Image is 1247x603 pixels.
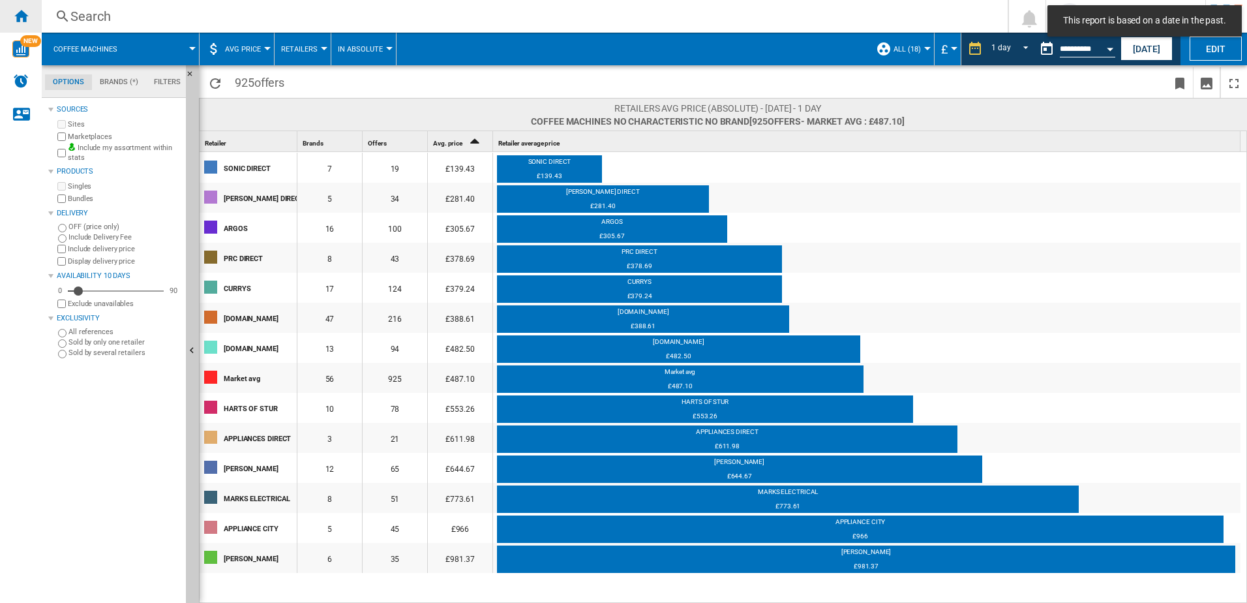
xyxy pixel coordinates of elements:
[941,33,954,65] div: £
[68,256,181,266] label: Display delivery price
[363,453,427,483] div: 65
[428,543,492,573] div: £981.37
[300,131,362,151] div: Sort None
[363,393,427,423] div: 78
[186,65,202,89] button: Hide
[497,487,1079,501] div: MARKS ELECTRICAL
[57,194,66,203] input: Bundles
[70,7,974,25] div: Search
[363,303,427,333] div: 216
[224,454,296,482] div: [PERSON_NAME]
[497,172,602,185] div: £139.43
[497,457,982,471] div: [PERSON_NAME]
[57,300,66,308] input: Display delivery price
[58,350,67,358] input: Sold by several retailers
[433,140,462,147] span: Avg. price
[224,424,296,452] div: APPLIANCES DIRECT
[363,183,427,213] div: 34
[497,322,789,335] div: £388.61
[20,35,41,47] span: NEW
[68,222,181,232] label: OFF (price only)
[297,393,362,423] div: 10
[497,352,860,365] div: £482.50
[68,143,181,163] label: Include my assortment within stats
[496,131,1240,151] div: Sort None
[303,140,323,147] span: Brands
[55,286,65,296] div: 0
[224,484,296,512] div: MARKS ELECTRICAL
[68,194,181,204] label: Bundles
[1059,14,1230,27] span: This report is based on a date in the past.
[363,483,427,513] div: 51
[166,286,181,296] div: 90
[428,393,492,423] div: £553.26
[428,243,492,273] div: £378.69
[464,140,485,147] span: Sort Ascending
[497,502,1079,515] div: £773.61
[92,74,146,90] md-tab-item: Brands (*)
[206,33,267,65] div: AVG Price
[497,157,602,170] div: SONIC DIRECT
[57,104,181,115] div: Sources
[497,217,727,230] div: ARGOS
[497,562,1235,575] div: £981.37
[1221,67,1247,98] button: Maximize
[338,45,383,54] span: In Absolute
[749,116,905,127] span: [925 ]
[224,514,296,542] div: APPLIANCE CITY
[57,120,66,129] input: Sites
[202,131,297,151] div: Sort None
[428,303,492,333] div: £388.61
[68,348,181,358] label: Sold by several retailers
[368,140,386,147] span: Offers
[224,334,296,362] div: [DOMAIN_NAME]
[68,337,181,347] label: Sold by only one retailer
[53,33,130,65] button: Coffee machines
[68,132,181,142] label: Marketplaces
[297,453,362,483] div: 12
[941,42,948,56] span: £
[224,274,296,301] div: CURRYS
[57,271,181,281] div: Availability 10 Days
[300,131,362,151] div: Brands Sort None
[12,40,29,57] img: wise-card.svg
[254,76,284,89] span: offers
[430,131,492,151] div: Sort Ascending
[365,131,427,151] div: Sort None
[363,243,427,273] div: 43
[68,232,181,242] label: Include Delivery Fee
[58,224,67,232] input: OFF (price only)
[224,394,296,422] div: HARTS OF STUR
[297,243,362,273] div: 8
[935,33,961,65] md-menu: Currency
[68,285,164,298] md-slider: Availability
[297,543,362,573] div: 6
[297,153,362,183] div: 7
[428,213,492,243] div: £305.67
[363,513,427,543] div: 45
[428,273,492,303] div: £379.24
[989,39,1034,60] md-select: REPORTS.WIZARD.STEPS.REPORT.STEPS.REPORT_OPTIONS.PERIOD: 1 day
[363,213,427,243] div: 100
[894,45,921,54] span: ALL (18)
[1190,37,1242,61] button: Edit
[428,453,492,483] div: £644.67
[57,208,181,219] div: Delivery
[497,532,1224,545] div: £966
[58,329,67,337] input: All references
[297,183,362,213] div: 5
[45,74,92,90] md-tab-item: Options
[68,143,76,151] img: mysite-bg-18x18.png
[297,423,362,453] div: 3
[13,73,29,89] img: alerts-logo.svg
[497,472,982,485] div: £644.67
[768,116,801,127] span: offers
[297,513,362,543] div: 5
[297,483,362,513] div: 8
[58,234,67,243] input: Include Delivery Fee
[497,367,864,380] div: Market avg
[68,327,181,337] label: All references
[497,412,913,425] div: £553.26
[68,244,181,254] label: Include delivery price
[53,45,117,54] span: Coffee machines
